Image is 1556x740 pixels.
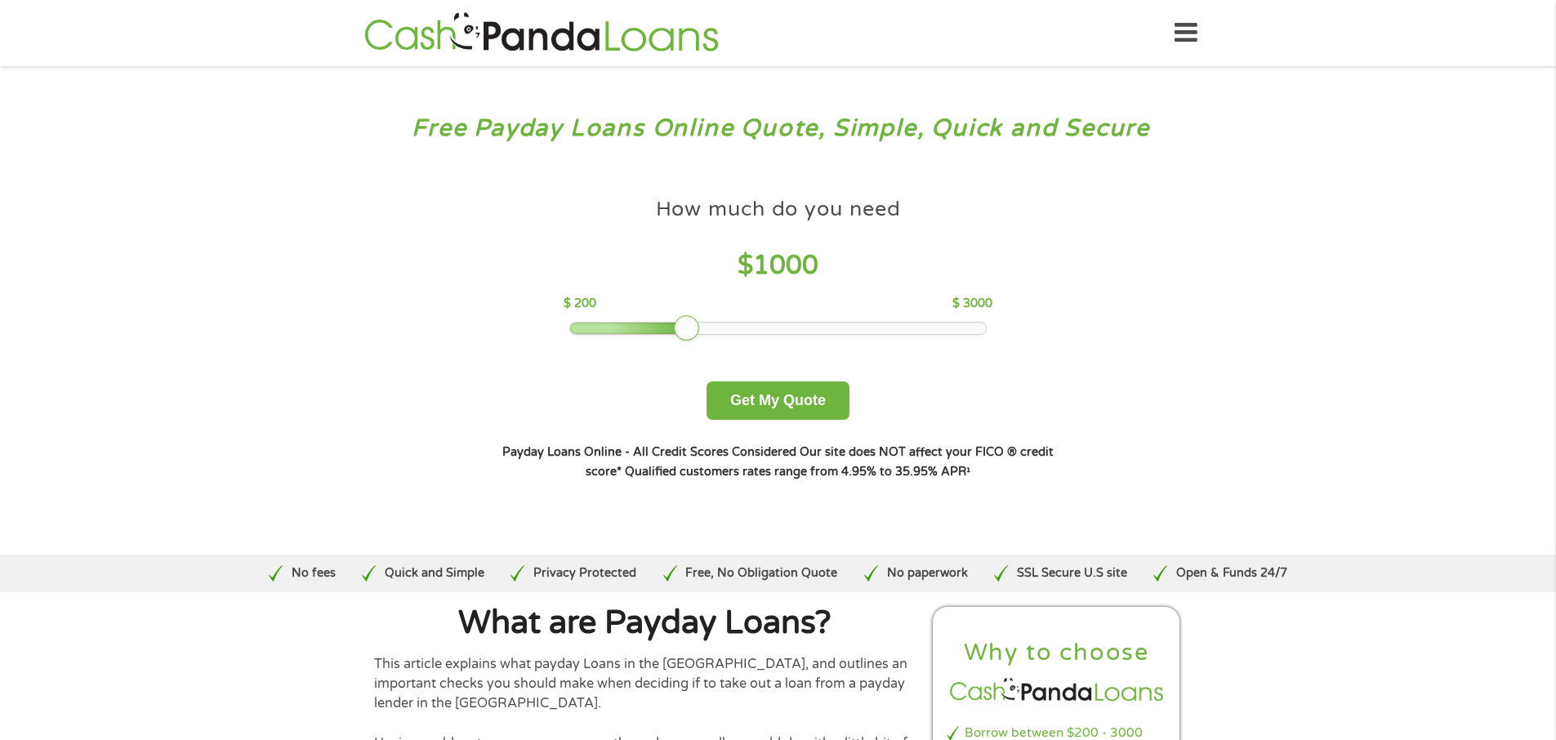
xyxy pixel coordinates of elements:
[685,564,837,582] p: Free, No Obligation Quote
[502,445,796,459] strong: Payday Loans Online - All Credit Scores Considered
[586,445,1054,479] strong: Our site does NOT affect your FICO ® credit score*
[1017,564,1127,582] p: SSL Secure U.S site
[952,295,992,313] p: $ 3000
[385,564,484,582] p: Quick and Simple
[292,564,336,582] p: No fees
[533,564,636,582] p: Privacy Protected
[374,654,916,714] p: This article explains what payday Loans in the [GEOGRAPHIC_DATA], and outlines an important check...
[47,114,1509,144] h3: Free Payday Loans Online Quote, Simple, Quick and Secure
[753,250,818,281] span: 1000
[1176,564,1287,582] p: Open & Funds 24/7
[564,249,992,283] h4: $
[374,607,916,640] h1: What are Payday Loans?
[625,465,970,479] strong: Qualified customers rates range from 4.95% to 35.95% APR¹
[707,381,849,420] button: Get My Quote
[564,295,596,313] p: $ 200
[887,564,968,582] p: No paperwork
[656,196,901,223] h4: How much do you need
[359,10,724,56] img: GetLoanNow Logo
[947,638,1167,668] h2: Why to choose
